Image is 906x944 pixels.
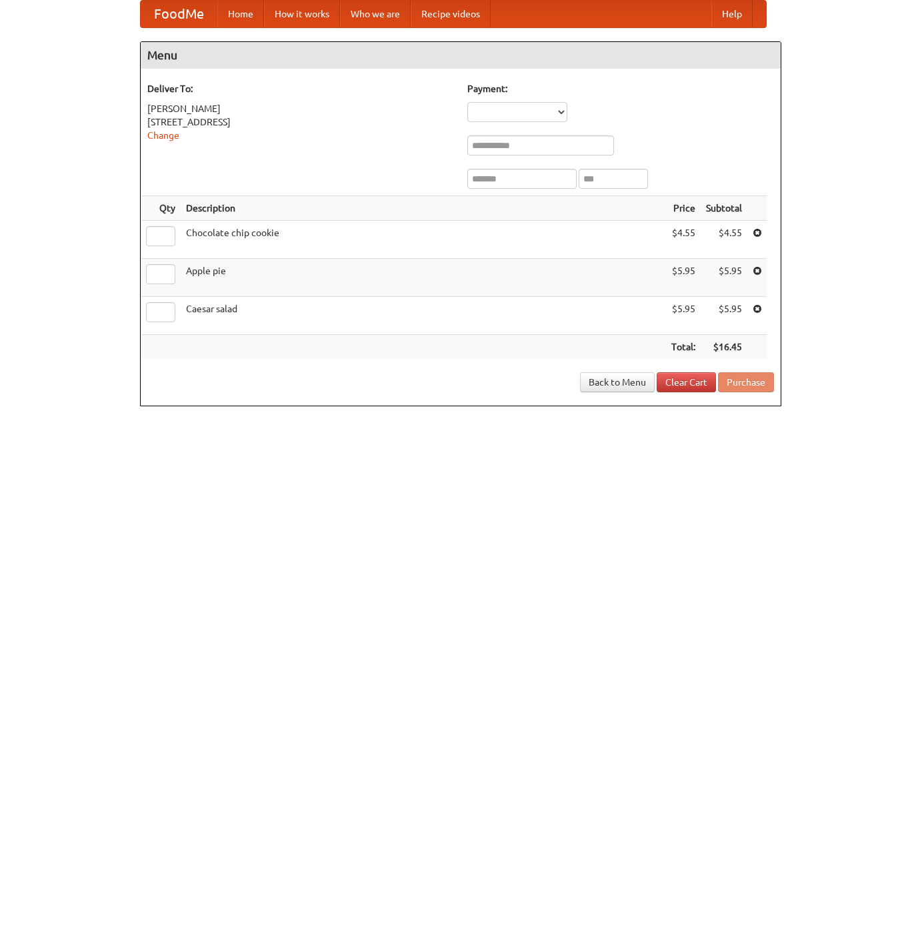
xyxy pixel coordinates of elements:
[141,1,217,27] a: FoodMe
[181,297,666,335] td: Caesar salad
[666,221,701,259] td: $4.55
[657,372,716,392] a: Clear Cart
[701,297,747,335] td: $5.95
[718,372,774,392] button: Purchase
[580,372,655,392] a: Back to Menu
[141,196,181,221] th: Qty
[711,1,753,27] a: Help
[666,196,701,221] th: Price
[701,196,747,221] th: Subtotal
[666,335,701,360] th: Total:
[141,42,781,69] h4: Menu
[666,259,701,297] td: $5.95
[340,1,411,27] a: Who we are
[701,259,747,297] td: $5.95
[701,221,747,259] td: $4.55
[666,297,701,335] td: $5.95
[181,221,666,259] td: Chocolate chip cookie
[467,82,774,95] h5: Payment:
[701,335,747,360] th: $16.45
[264,1,340,27] a: How it works
[181,259,666,297] td: Apple pie
[181,196,666,221] th: Description
[411,1,491,27] a: Recipe videos
[147,102,454,115] div: [PERSON_NAME]
[217,1,264,27] a: Home
[147,115,454,129] div: [STREET_ADDRESS]
[147,130,179,141] a: Change
[147,82,454,95] h5: Deliver To:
